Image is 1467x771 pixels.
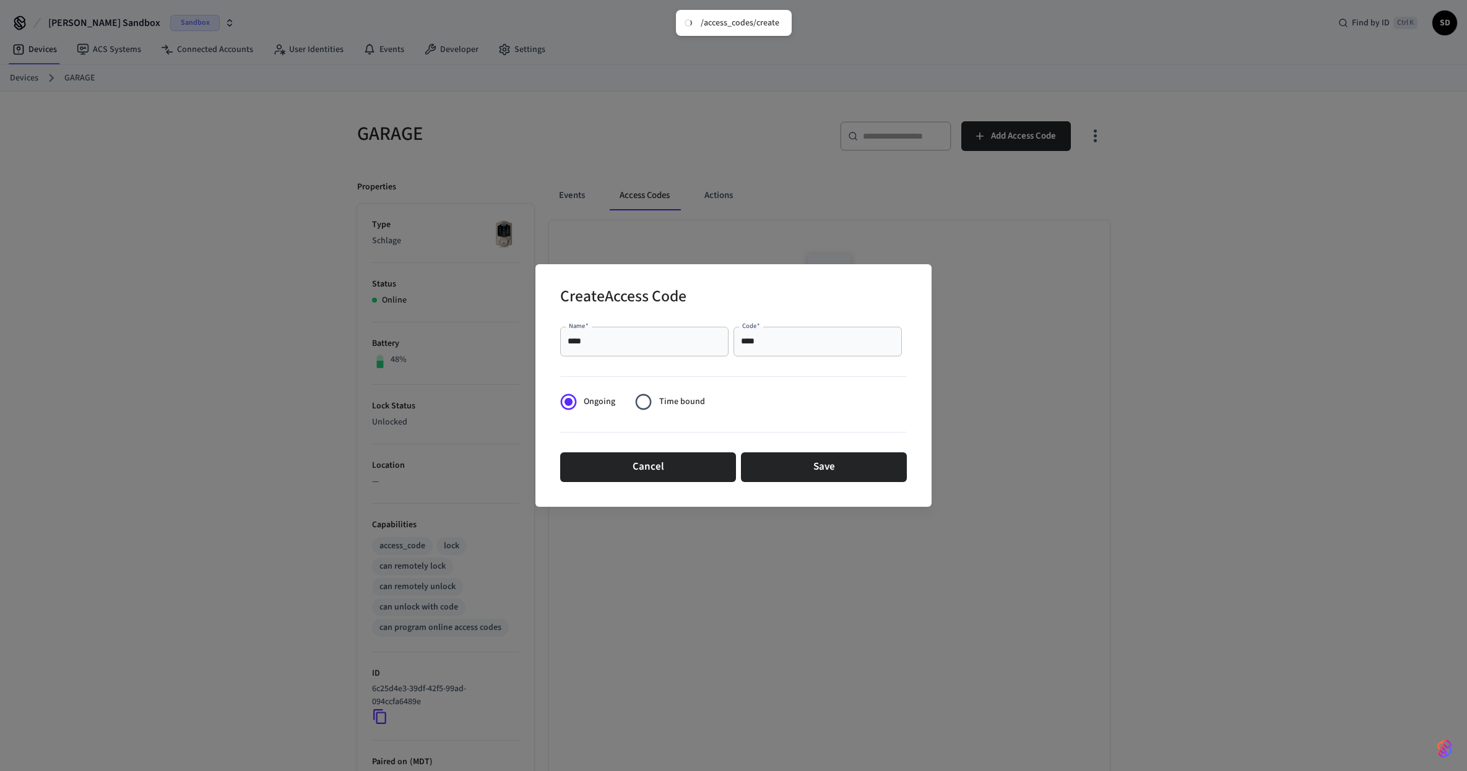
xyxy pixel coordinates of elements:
button: Save [741,452,907,482]
label: Code [742,321,760,330]
div: /access_codes/create [701,17,779,28]
img: SeamLogoGradient.69752ec5.svg [1437,739,1452,759]
span: Ongoing [584,395,615,408]
h2: Create Access Code [560,279,686,317]
button: Cancel [560,452,736,482]
label: Name [569,321,589,330]
span: Time bound [659,395,705,408]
